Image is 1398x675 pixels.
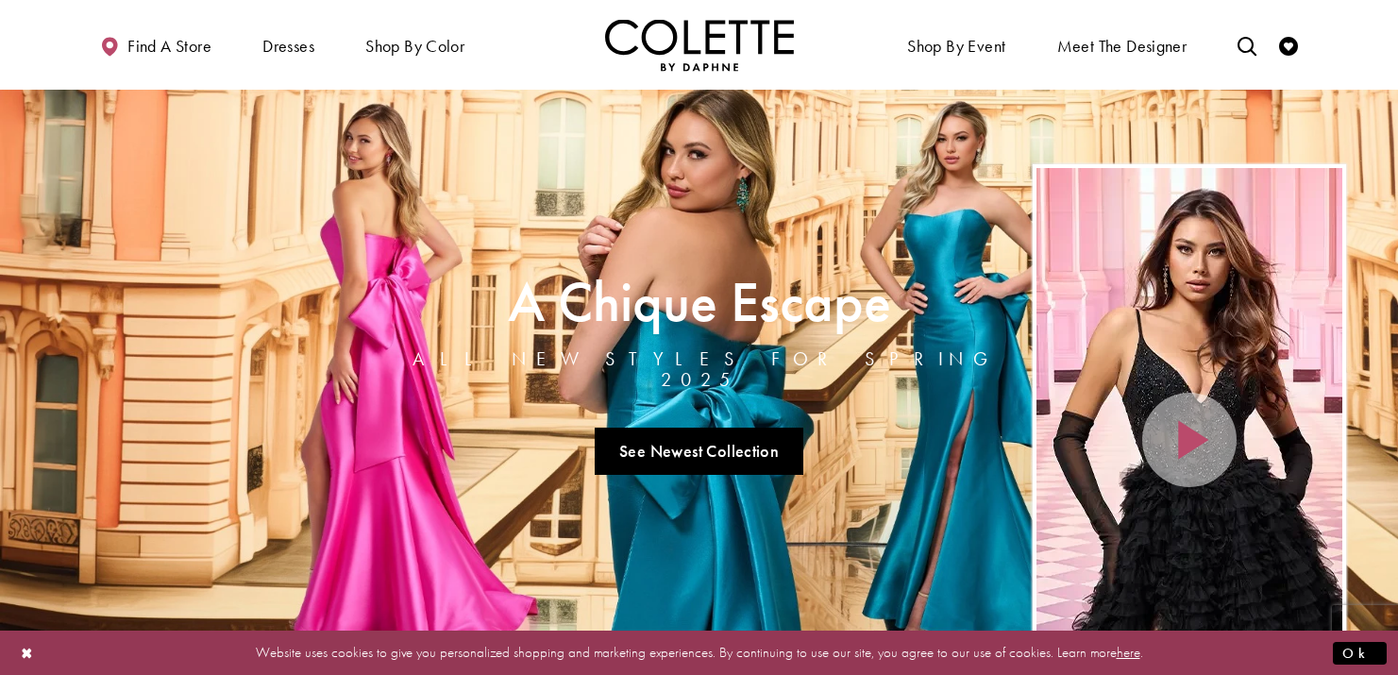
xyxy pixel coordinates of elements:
ul: Slider Links [365,420,1033,482]
a: here [1117,643,1140,662]
button: Close Dialog [11,636,43,669]
p: Website uses cookies to give you personalized shopping and marketing experiences. By continuing t... [136,640,1262,666]
a: See Newest Collection A Chique Escape All New Styles For Spring 2025 [595,428,804,475]
button: Submit Dialog [1333,641,1387,665]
